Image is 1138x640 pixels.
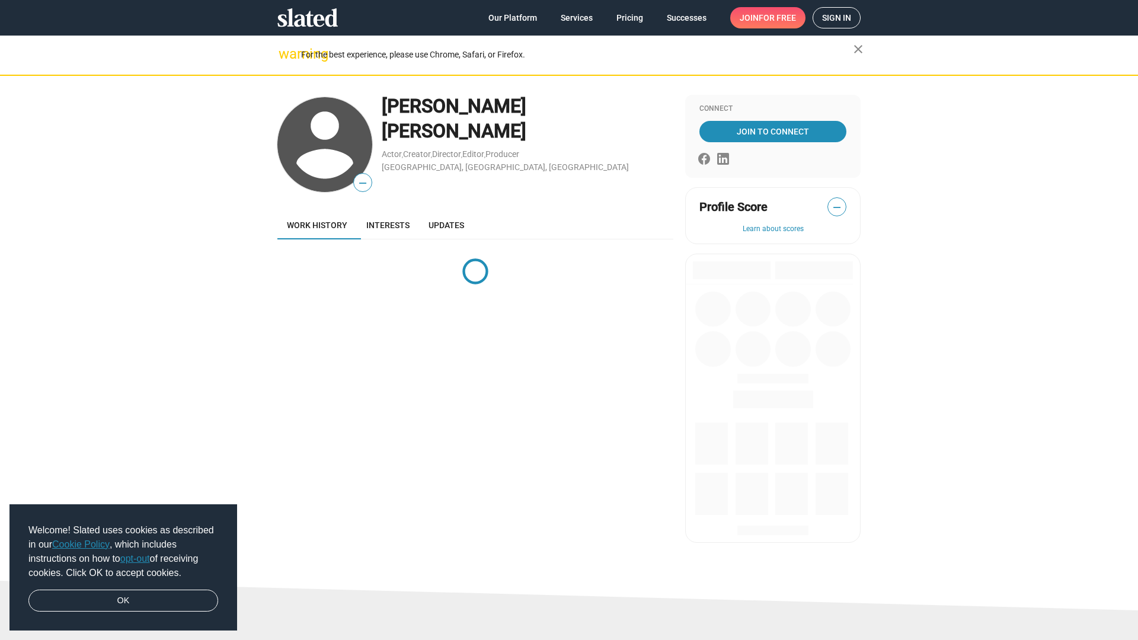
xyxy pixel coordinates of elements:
span: — [354,175,372,191]
a: Interests [357,211,419,239]
span: Successes [667,7,707,28]
a: Actor [382,149,402,159]
a: Join To Connect [699,121,846,142]
span: Join [740,7,796,28]
span: Work history [287,220,347,230]
span: Our Platform [488,7,537,28]
a: opt-out [120,553,150,564]
span: Pricing [616,7,643,28]
div: cookieconsent [9,504,237,631]
span: Updates [429,220,464,230]
div: Connect [699,104,846,114]
a: Work history [277,211,357,239]
mat-icon: warning [279,47,293,61]
a: Editor [462,149,484,159]
span: , [461,152,462,158]
span: for free [759,7,796,28]
a: Successes [657,7,716,28]
a: Services [551,7,602,28]
span: — [828,200,846,215]
a: Updates [419,211,474,239]
button: Learn about scores [699,225,846,234]
span: , [484,152,485,158]
a: Director [432,149,461,159]
span: Sign in [822,8,851,28]
a: Creator [403,149,431,159]
a: Pricing [607,7,653,28]
span: , [431,152,432,158]
span: Welcome! Slated uses cookies as described in our , which includes instructions on how to of recei... [28,523,218,580]
a: Cookie Policy [52,539,110,549]
a: Joinfor free [730,7,805,28]
span: Join To Connect [702,121,844,142]
span: , [402,152,403,158]
a: dismiss cookie message [28,590,218,612]
span: Profile Score [699,199,768,215]
a: Producer [485,149,519,159]
a: [GEOGRAPHIC_DATA], [GEOGRAPHIC_DATA], [GEOGRAPHIC_DATA] [382,162,629,172]
span: Interests [366,220,410,230]
span: Services [561,7,593,28]
a: Sign in [813,7,861,28]
div: For the best experience, please use Chrome, Safari, or Firefox. [301,47,853,63]
mat-icon: close [851,42,865,56]
div: [PERSON_NAME] [PERSON_NAME] [382,94,673,144]
a: Our Platform [479,7,546,28]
